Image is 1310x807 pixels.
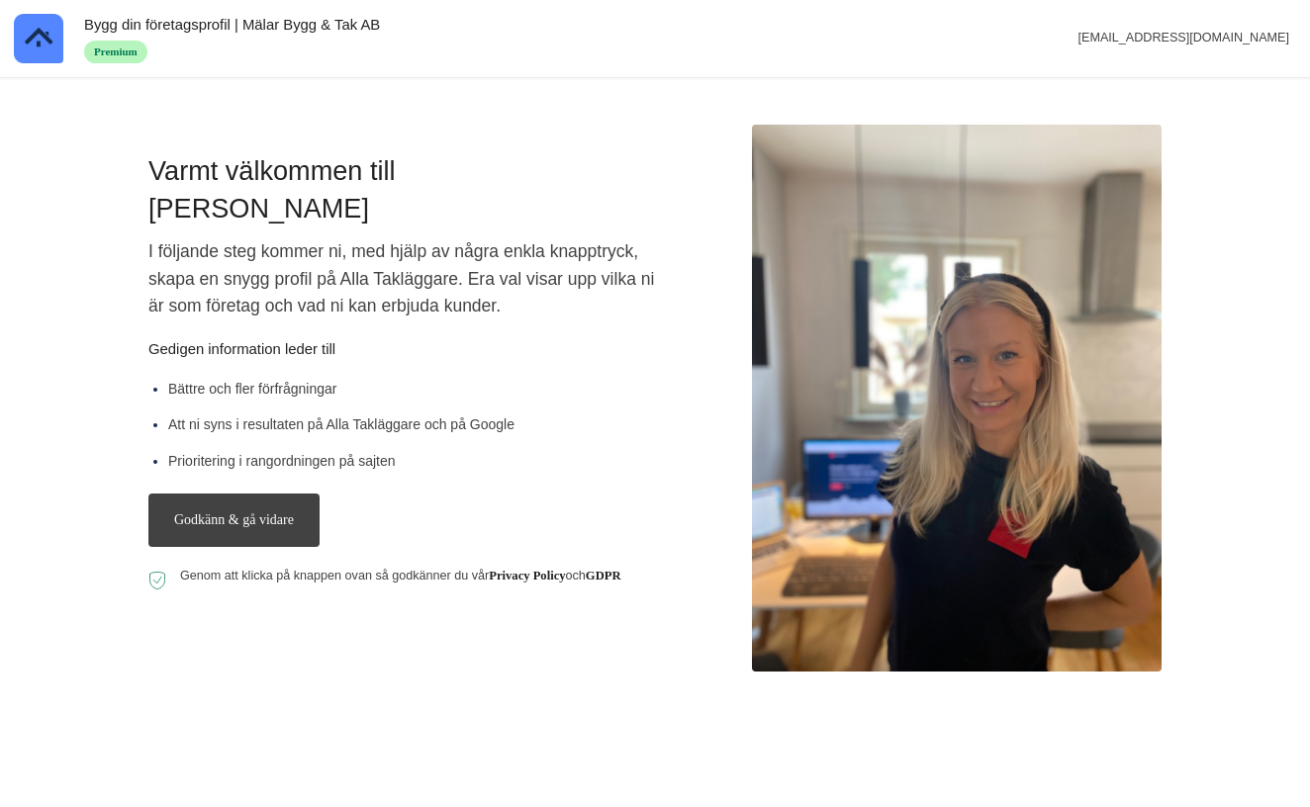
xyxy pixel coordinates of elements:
h2: Varmt välkommen till [PERSON_NAME] [148,152,673,238]
li: Prioritering i rangordningen på sajten [168,450,673,472]
h5: Bygg din företagsprofil | Mälar Bygg & Tak AB [84,14,380,38]
p: I följande steg kommer ni, med hjälp av några enkla knapptryck, skapa en snygg profil på Alla Tak... [148,238,673,328]
p: [EMAIL_ADDRESS][DOMAIN_NAME] [1072,23,1296,54]
li: Att ni syns i resultaten på Alla Takläggare och på Google [168,413,673,435]
h5: Gedigen information leder till [148,338,673,366]
p: Genom att klicka på knappen ovan så godkänner du vår och [180,568,621,585]
img: IMG_6245.jpg [752,125,1162,672]
strong: Privacy Policy [489,569,565,583]
button: Godkänn & gå vidare [148,493,320,547]
li: Bättre och fler förfrågningar [168,378,673,400]
img: Alla Takläggare [14,14,63,63]
span: Premium [84,41,147,63]
strong: GDPR [586,569,621,583]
